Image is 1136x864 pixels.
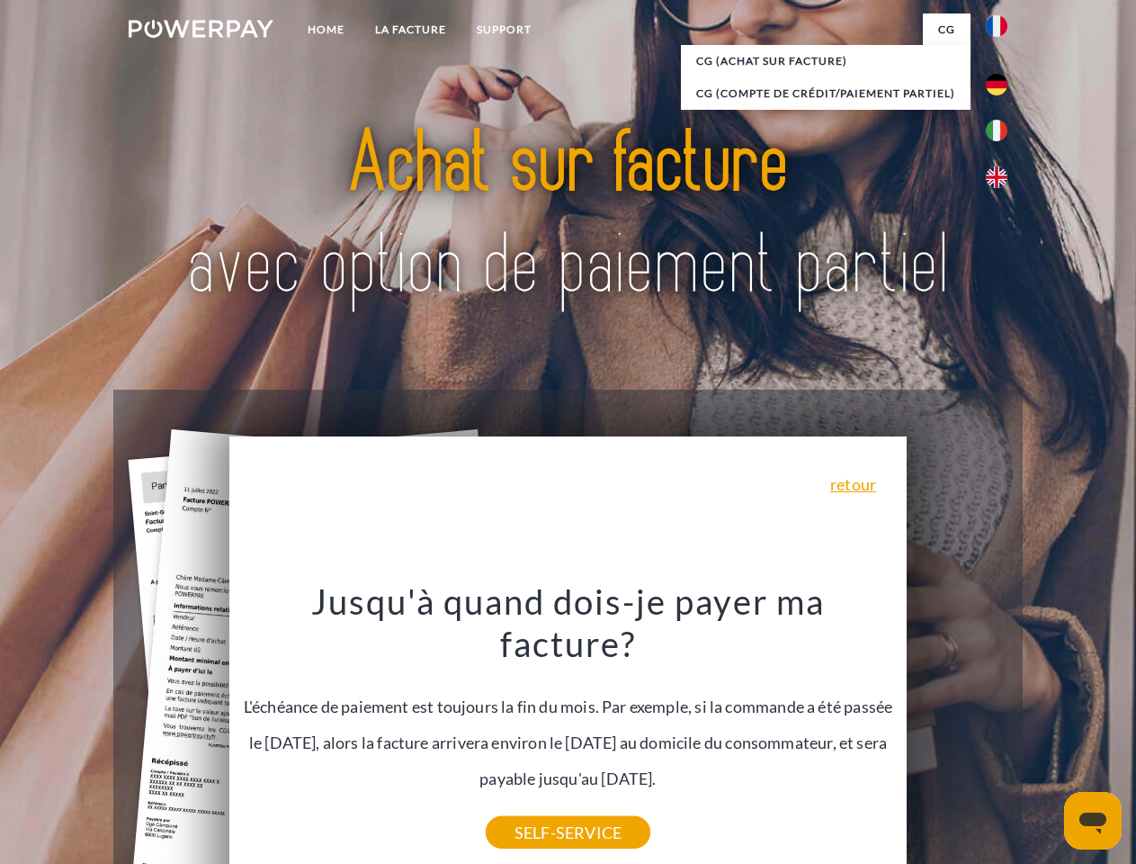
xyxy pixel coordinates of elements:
[830,476,876,492] a: retour
[681,45,971,77] a: CG (achat sur facture)
[986,120,1007,141] img: it
[986,166,1007,188] img: en
[986,15,1007,37] img: fr
[360,13,461,46] a: LA FACTURE
[129,20,273,38] img: logo-powerpay-white.svg
[292,13,360,46] a: Home
[923,13,971,46] a: CG
[172,86,964,345] img: title-powerpay_fr.svg
[1064,792,1122,850] iframe: Bouton de lancement de la fenêtre de messagerie
[986,74,1007,95] img: de
[461,13,547,46] a: Support
[486,816,650,849] a: SELF-SERVICE
[681,77,971,110] a: CG (Compte de crédit/paiement partiel)
[240,580,897,666] h3: Jusqu'à quand dois-je payer ma facture?
[240,580,897,832] div: L'échéance de paiement est toujours la fin du mois. Par exemple, si la commande a été passée le [...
